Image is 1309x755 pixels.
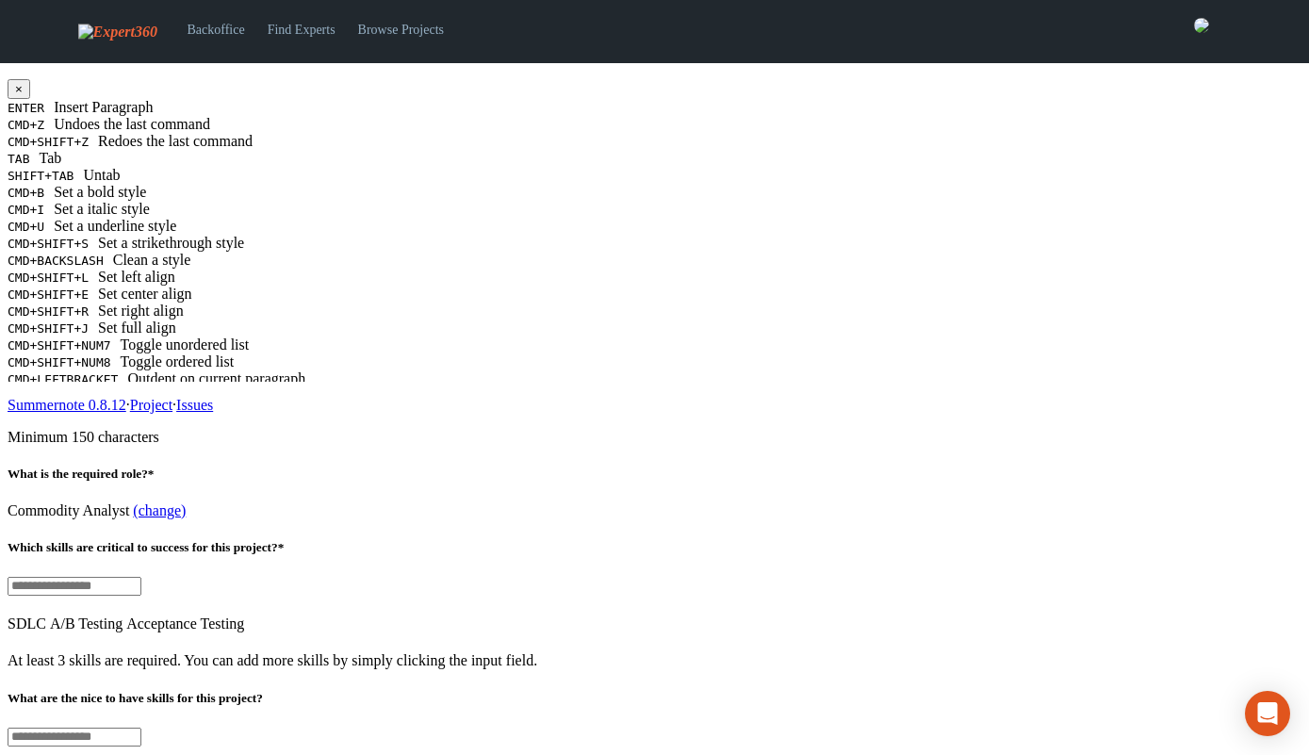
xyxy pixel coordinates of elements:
a: Project [130,397,172,413]
kbd: CMD+B [8,186,44,200]
kbd: CMD+SHIFT+E [8,287,89,302]
h5: Which skills are critical to success for this project?* [8,540,1301,555]
span: Toggle ordered list [121,353,235,369]
a: Issues [176,397,213,413]
a: Summernote 0.8.12 [8,397,126,413]
span: Untab [83,167,120,183]
kbd: CMD+I [8,203,44,217]
span: Set right align [98,303,184,319]
kbd: CMD+SHIFT+NUM7 [8,338,111,353]
span: Toggle unordered list [121,336,250,353]
kbd: CMD+Z [8,118,44,132]
h5: What is the required role?* [8,467,1301,482]
kbd: CMD+SHIFT+S [8,237,89,251]
span: Set a underline style [54,218,176,234]
kbd: CMD+SHIFT+R [8,304,89,319]
kbd: CMD+U [8,220,44,234]
p: At least 3 skills are required. You can add more skills by simply clicking the input field. [8,652,1301,669]
span: Redoes the last command [98,133,253,149]
kbd: SHIFT+TAB [8,169,74,183]
span: Set a italic style [54,201,150,217]
span: Tab [39,150,61,166]
span: Commodity Analyst [8,502,129,518]
span: Insert Paragraph [54,99,153,115]
kbd: TAB [8,152,29,166]
kbd: CMD+BACKSLASH [8,254,104,268]
img: Expert360 [78,24,157,41]
img: 0421c9a1-ac87-4857-a63f-b59ed7722763-normal.jpeg [1194,18,1209,33]
button: Close [8,79,30,99]
span: Acceptance Testing [126,615,244,632]
span: Clean a style [113,252,191,268]
h5: What are the nice to have skills for this project? [8,691,1301,706]
p: Minimum 150 characters [8,429,1301,446]
kbd: CMD+SHIFT+NUM8 [8,355,111,369]
kbd: CMD+LEFTBRACKET [8,372,118,386]
kbd: CMD+SHIFT+J [8,321,89,336]
a: (change) [133,502,186,518]
span: Set a strikethrough style [98,235,244,251]
span: Set a bold style [54,184,146,200]
div: Open Intercom Messenger [1245,691,1290,736]
span: A/B Testing [50,615,123,632]
kbd: ENTER [8,101,44,115]
span: Set left align [98,269,175,285]
span: Outdent on current paragraph [127,370,305,386]
kbd: CMD+SHIFT+Z [8,135,89,149]
span: Set full align [98,320,176,336]
span: SDLC [8,615,46,632]
p: · · [8,397,1301,414]
div: Help [8,41,1301,413]
span: Set center align [98,286,192,302]
span: Undoes the last command [54,116,210,132]
kbd: CMD+SHIFT+L [8,271,89,285]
